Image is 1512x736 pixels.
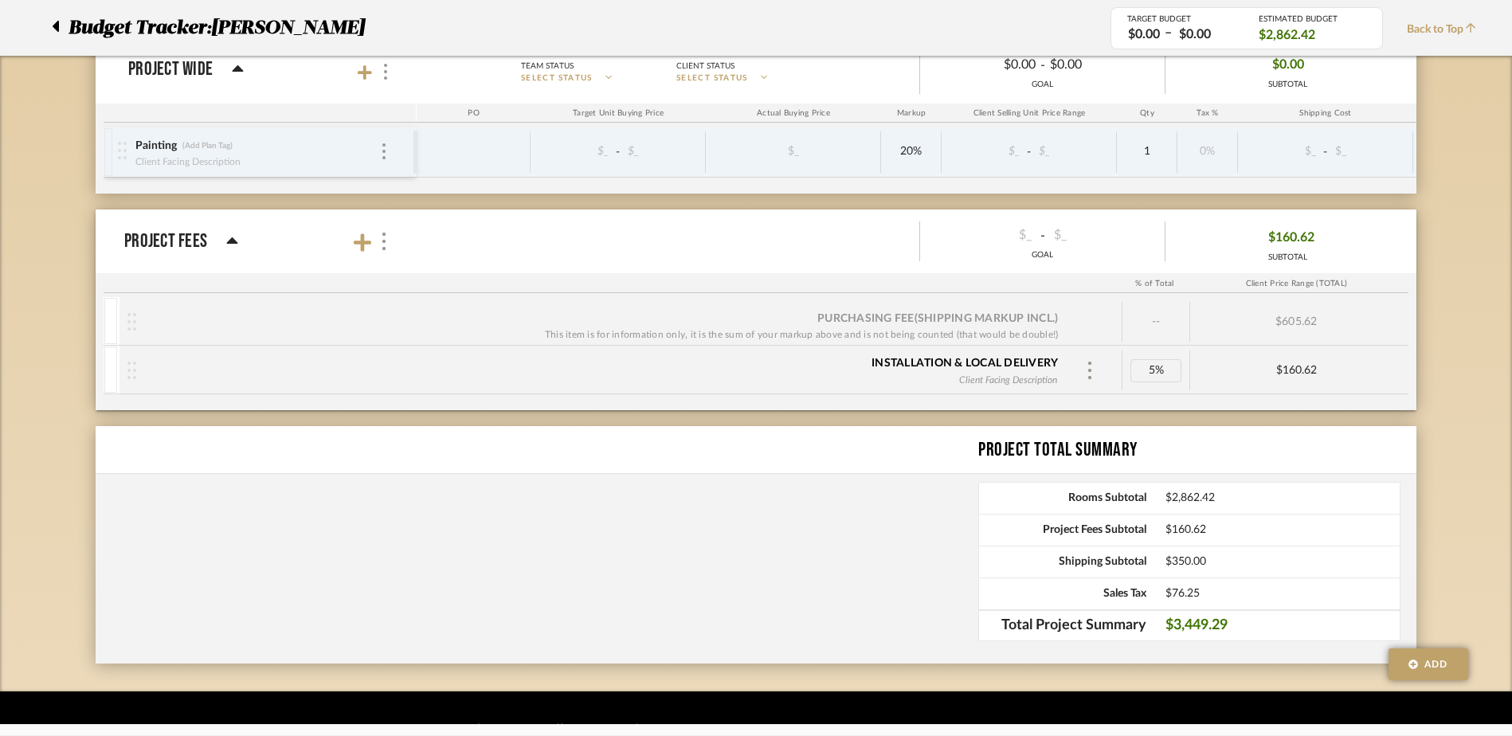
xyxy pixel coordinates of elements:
[1130,359,1181,382] div: 5%
[613,144,623,160] span: -
[135,154,241,170] div: Client Facing Description
[1117,104,1177,123] div: Qty
[1024,144,1034,160] span: -
[127,313,136,331] img: vertical-grip.svg
[1413,104,1490,123] div: Ship. Markup %
[1268,225,1314,250] span: $160.62
[1165,24,1172,44] span: –
[96,273,1416,410] div: Project Fees$_-$_GOAL$160.62SUBTOTAL
[1045,53,1152,77] div: $0.00
[384,64,387,80] img: 3dots-v.svg
[96,40,1416,104] mat-expansion-panel-header: Project WideTeam StatusSELECT STATUSClient StatusSELECT STATUS$0.00-$0.00GOAL$0.00SUBTOTAL
[750,140,837,163] div: $_
[1177,104,1238,123] div: Tax %
[979,555,1146,569] span: Shipping Subtotal
[978,436,1416,464] div: Project Total Summary
[979,523,1146,537] span: Project Fees Subtotal
[521,59,574,73] div: Team Status
[676,72,748,84] span: SELECT STATUS
[382,143,386,159] img: 3dots-v.svg
[1165,618,1400,634] span: $3,449.29
[407,723,465,733] a: Privacy Policy
[380,233,388,250] img: more.svg
[979,587,1146,601] span: Sales Tax
[124,227,207,256] p: Project Fees
[1238,104,1413,123] div: Shipping Cost
[1259,14,1366,24] div: ESTIMATED BUDGET
[1330,140,1408,163] div: $_
[417,104,531,123] div: PO
[104,346,1408,393] mat-expansion-panel-header: Installation & Local DeliveryClient Facing Description5%$160.62
[1121,274,1189,293] div: % of Total
[930,223,1036,248] div: $_
[920,223,1165,248] div: -
[182,140,233,151] div: (Add Plan Tag)
[1272,53,1304,77] span: $0.00
[1190,302,1402,342] div: $605.62
[535,140,613,163] div: $_
[96,209,1416,273] mat-expansion-panel-header: Project Fees$_-$_GOAL$160.62SUBTOTAL
[872,355,1058,371] div: Installation & Local Delivery
[1122,302,1190,342] div: --
[1182,140,1232,163] div: 0%
[1127,14,1235,24] div: TARGET BUDGET
[477,723,639,733] a: [EMAIL_ADDRESS][DOMAIN_NAME]
[1243,140,1321,163] div: $_
[1086,362,1094,379] img: more.svg
[817,311,1058,327] div: Purchasing Fee (Shipping markup incl.)
[954,370,1062,388] div: Client Facing Description
[676,59,734,73] div: Client Status
[979,618,1146,634] span: Total Project Summary
[328,723,395,733] a: User Agreement
[1261,252,1314,264] div: SUBTOTAL
[127,362,136,379] img: vertical-grip.svg
[942,104,1117,123] div: Client Selling Unit Price Range
[1165,491,1400,505] span: $2,862.42
[545,327,1059,343] div: This item is for information only, it is the sum of your markup above and is not being counted (t...
[118,142,127,159] img: vertical-grip.svg
[1190,364,1402,378] div: $160.62
[1424,657,1448,671] span: Add
[1259,26,1315,44] span: $2,862.42
[1049,223,1156,248] div: $_
[211,14,372,42] p: [PERSON_NAME]
[128,60,213,79] p: Project Wide
[946,140,1024,163] div: $_
[706,104,881,123] div: Actual Buying Price
[1407,22,1484,38] span: Back to Top
[135,139,178,154] div: Painting
[119,722,249,734] div: StyleRow Design Corp. ©2025
[886,140,936,163] div: 20%
[920,79,1165,91] div: GOAL
[69,14,211,42] span: Budget Tracker:
[104,104,1416,194] div: Project WideTeam StatusSELECT STATUSClient StatusSELECT STATUS$0.00-$0.00GOAL$0.00SUBTOTAL
[1268,79,1307,91] div: SUBTOTAL
[1189,274,1404,293] div: Client Price Range (TOTAL)
[1040,56,1045,75] span: -
[531,104,706,123] div: Target Unit Buying Price
[1165,555,1400,569] span: $350.00
[1165,523,1400,537] span: $160.62
[1389,648,1468,680] button: Add
[1321,144,1330,160] span: -
[881,104,942,123] div: Markup
[1034,140,1112,163] div: $_
[934,53,1040,77] div: $0.00
[1165,587,1400,601] span: $76.25
[1122,140,1172,163] div: 1
[1123,25,1165,44] div: $0.00
[623,140,701,163] div: $_
[521,72,593,84] span: SELECT STATUS
[979,491,1146,505] span: Rooms Subtotal
[920,249,1165,261] div: GOAL
[1174,25,1216,44] div: $0.00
